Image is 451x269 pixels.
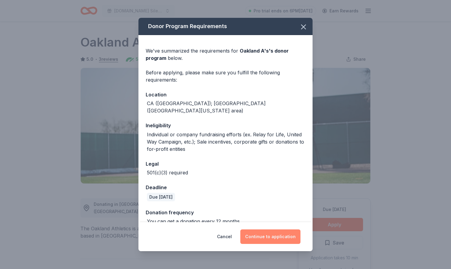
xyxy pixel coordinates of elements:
div: Donation frequency [146,209,305,216]
button: Cancel [217,229,232,244]
div: You can get a donation every 12 months. [147,218,241,225]
div: Deadline [146,183,305,191]
div: Legal [146,160,305,168]
div: Due [DATE] [147,193,175,201]
div: Location [146,91,305,99]
button: Continue to application [240,229,300,244]
div: Donor Program Requirements [138,18,313,35]
div: Ineligibility [146,122,305,129]
div: Individual or company fundraising efforts (ex. Relay for Life, United Way Campaign, etc.); Sale i... [147,131,305,153]
div: Before applying, please make sure you fulfill the following requirements: [146,69,305,83]
div: 501(c)(3) required [147,169,188,176]
div: We've summarized the requirements for below. [146,47,305,62]
div: CA ([GEOGRAPHIC_DATA]); [GEOGRAPHIC_DATA] ([GEOGRAPHIC_DATA][US_STATE] area) [147,100,305,114]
